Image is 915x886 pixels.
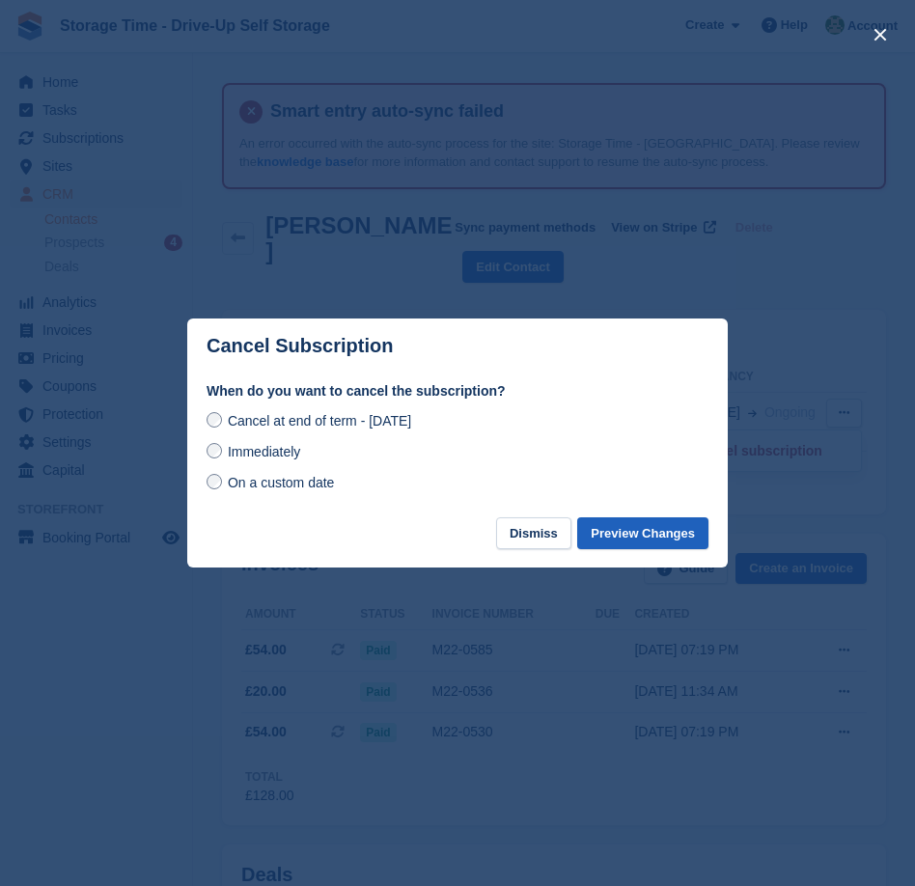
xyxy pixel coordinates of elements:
button: Dismiss [496,517,571,549]
button: Preview Changes [577,517,708,549]
button: close [865,19,896,50]
label: When do you want to cancel the subscription? [207,381,708,401]
span: On a custom date [228,475,335,490]
input: Immediately [207,443,222,458]
input: On a custom date [207,474,222,489]
input: Cancel at end of term - [DATE] [207,412,222,428]
span: Immediately [228,444,300,459]
span: Cancel at end of term - [DATE] [228,413,411,429]
p: Cancel Subscription [207,335,393,357]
